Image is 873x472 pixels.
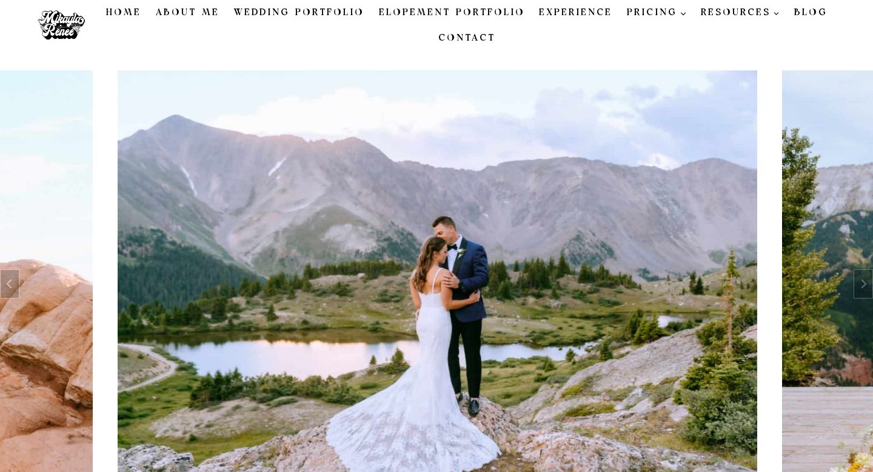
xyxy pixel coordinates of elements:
button: Next slide [854,269,873,298]
span: PRICING [627,5,686,20]
span: RESOURCES [701,5,780,20]
img: Mikayla Renee Photo [31,4,92,47]
a: Contact [431,25,503,51]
